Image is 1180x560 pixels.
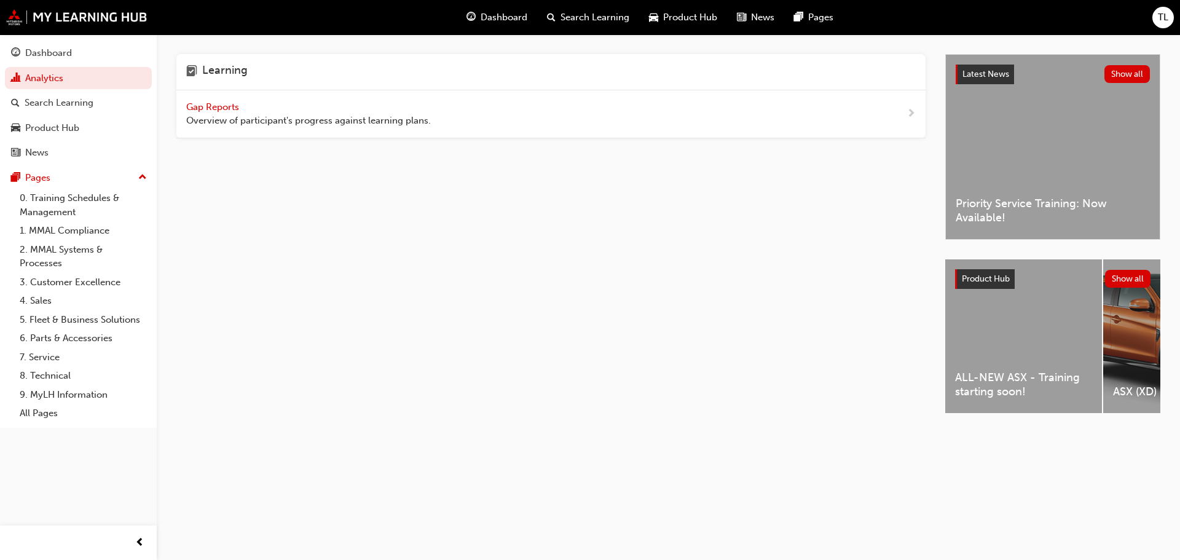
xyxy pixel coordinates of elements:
[11,98,20,109] span: search-icon
[5,167,152,189] button: Pages
[186,114,431,128] span: Overview of participant's progress against learning plans.
[727,5,784,30] a: news-iconNews
[1104,65,1150,83] button: Show all
[1152,7,1174,28] button: TL
[11,173,20,184] span: pages-icon
[956,65,1150,84] a: Latest NewsShow all
[186,101,242,112] span: Gap Reports
[737,10,746,25] span: news-icon
[25,121,79,135] div: Product Hub
[1105,270,1151,288] button: Show all
[11,48,20,59] span: guage-icon
[25,46,72,60] div: Dashboard
[955,371,1092,398] span: ALL-NEW ASX - Training starting soon!
[1158,10,1168,25] span: TL
[6,9,147,25] img: mmal
[15,273,152,292] a: 3. Customer Excellence
[955,269,1150,289] a: Product HubShow all
[794,10,803,25] span: pages-icon
[466,10,476,25] span: guage-icon
[15,404,152,423] a: All Pages
[15,240,152,273] a: 2. MMAL Systems & Processes
[25,171,50,185] div: Pages
[962,274,1010,284] span: Product Hub
[15,348,152,367] a: 7. Service
[649,10,658,25] span: car-icon
[25,146,49,160] div: News
[25,96,93,110] div: Search Learning
[481,10,527,25] span: Dashboard
[5,141,152,164] a: News
[457,5,537,30] a: guage-iconDashboard
[15,221,152,240] a: 1. MMAL Compliance
[560,10,629,25] span: Search Learning
[5,67,152,90] a: Analytics
[907,106,916,122] span: next-icon
[15,291,152,310] a: 4. Sales
[176,90,926,138] a: Gap Reports Overview of participant's progress against learning plans.next-icon
[15,366,152,385] a: 8. Technical
[945,259,1102,413] a: ALL-NEW ASX - Training starting soon!
[5,117,152,140] a: Product Hub
[547,10,556,25] span: search-icon
[138,170,147,186] span: up-icon
[135,535,144,551] span: prev-icon
[11,123,20,134] span: car-icon
[751,10,774,25] span: News
[15,189,152,221] a: 0. Training Schedules & Management
[11,148,20,159] span: news-icon
[15,310,152,329] a: 5. Fleet & Business Solutions
[962,69,1009,79] span: Latest News
[537,5,639,30] a: search-iconSearch Learning
[202,64,248,80] h4: Learning
[956,197,1150,224] span: Priority Service Training: Now Available!
[5,42,152,65] a: Dashboard
[5,39,152,167] button: DashboardAnalyticsSearch LearningProduct HubNews
[11,73,20,84] span: chart-icon
[639,5,727,30] a: car-iconProduct Hub
[784,5,843,30] a: pages-iconPages
[5,92,152,114] a: Search Learning
[186,64,197,80] span: learning-icon
[945,54,1160,240] a: Latest NewsShow allPriority Service Training: Now Available!
[15,385,152,404] a: 9. MyLH Information
[808,10,833,25] span: Pages
[663,10,717,25] span: Product Hub
[15,329,152,348] a: 6. Parts & Accessories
